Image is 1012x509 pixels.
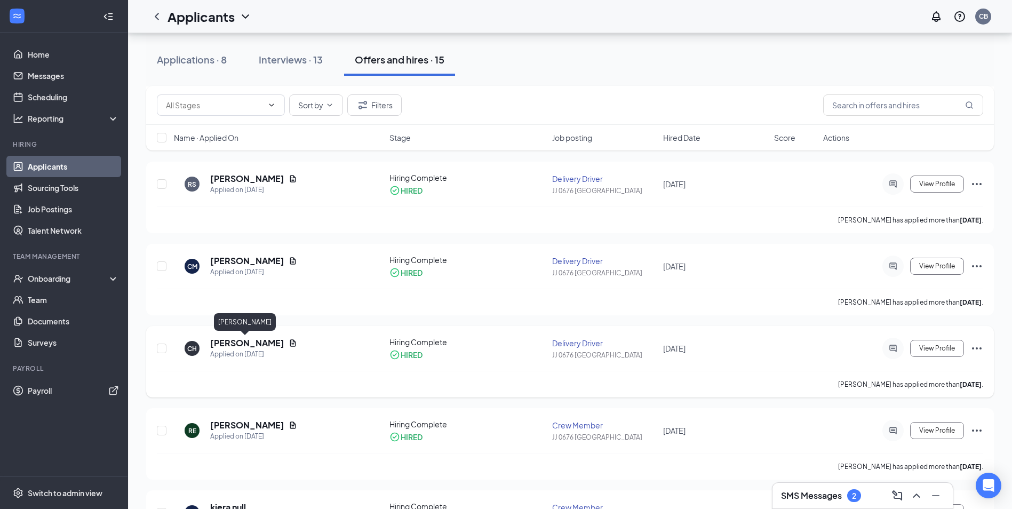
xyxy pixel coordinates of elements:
[910,340,964,357] button: View Profile
[919,263,955,270] span: View Profile
[210,255,284,267] h5: [PERSON_NAME]
[930,10,943,23] svg: Notifications
[174,132,238,143] span: Name · Applied On
[210,173,284,185] h5: [PERSON_NAME]
[28,311,119,332] a: Documents
[214,313,276,331] div: [PERSON_NAME]
[910,489,923,502] svg: ChevronUp
[389,132,411,143] span: Stage
[13,273,23,284] svg: UserCheck
[157,53,227,66] div: Applications · 8
[259,53,323,66] div: Interviews · 13
[908,487,925,504] button: ChevronUp
[910,422,964,439] button: View Profile
[187,262,197,271] div: CM
[267,101,276,109] svg: ChevronDown
[960,298,982,306] b: [DATE]
[355,53,444,66] div: Offers and hires · 15
[889,487,906,504] button: ComposeMessage
[887,180,899,188] svg: ActiveChat
[887,344,899,353] svg: ActiveChat
[289,257,297,265] svg: Document
[910,176,964,193] button: View Profile
[28,488,102,498] div: Switch to admin view
[960,380,982,388] b: [DATE]
[929,489,942,502] svg: Minimize
[663,261,686,271] span: [DATE]
[919,180,955,188] span: View Profile
[150,10,163,23] svg: ChevronLeft
[210,419,284,431] h5: [PERSON_NAME]
[347,94,402,116] button: Filter Filters
[838,462,983,471] p: [PERSON_NAME] has applied more than .
[960,463,982,471] b: [DATE]
[210,185,297,195] div: Applied on [DATE]
[401,267,423,278] div: HIRED
[188,426,196,435] div: RE
[28,380,119,401] a: PayrollExternalLink
[965,101,974,109] svg: MagnifyingGlass
[970,178,983,190] svg: Ellipses
[910,258,964,275] button: View Profile
[13,488,23,498] svg: Settings
[887,426,899,435] svg: ActiveChat
[970,342,983,355] svg: Ellipses
[168,7,235,26] h1: Applicants
[663,179,686,189] span: [DATE]
[13,140,117,149] div: Hiring
[28,289,119,311] a: Team
[356,99,369,112] svg: Filter
[552,256,657,266] div: Delivery Driver
[298,101,323,109] span: Sort by
[28,273,110,284] div: Onboarding
[663,132,700,143] span: Hired Date
[552,186,657,195] div: JJ 0676 [GEOGRAPHIC_DATA]
[552,351,657,360] div: JJ 0676 [GEOGRAPHIC_DATA]
[210,337,284,349] h5: [PERSON_NAME]
[401,349,423,360] div: HIRED
[953,10,966,23] svg: QuestionInfo
[389,172,546,183] div: Hiring Complete
[389,185,400,196] svg: CheckmarkCircle
[552,420,657,431] div: Crew Member
[552,173,657,184] div: Delivery Driver
[188,180,196,189] div: RS
[325,101,334,109] svg: ChevronDown
[289,174,297,183] svg: Document
[960,216,982,224] b: [DATE]
[970,424,983,437] svg: Ellipses
[389,267,400,278] svg: CheckmarkCircle
[919,427,955,434] span: View Profile
[781,490,842,502] h3: SMS Messages
[210,349,297,360] div: Applied on [DATE]
[239,10,252,23] svg: ChevronDown
[663,344,686,353] span: [DATE]
[970,260,983,273] svg: Ellipses
[887,262,899,271] svg: ActiveChat
[552,132,592,143] span: Job posting
[401,432,423,442] div: HIRED
[13,364,117,373] div: Payroll
[401,185,423,196] div: HIRED
[838,216,983,225] p: [PERSON_NAME] has applied more than .
[28,198,119,220] a: Job Postings
[210,267,297,277] div: Applied on [DATE]
[774,132,795,143] span: Score
[166,99,263,111] input: All Stages
[838,298,983,307] p: [PERSON_NAME] has applied more than .
[823,132,849,143] span: Actions
[979,12,988,21] div: CB
[823,94,983,116] input: Search in offers and hires
[552,338,657,348] div: Delivery Driver
[103,11,114,22] svg: Collapse
[28,177,119,198] a: Sourcing Tools
[289,94,343,116] button: Sort byChevronDown
[13,113,23,124] svg: Analysis
[919,345,955,352] span: View Profile
[389,254,546,265] div: Hiring Complete
[976,473,1001,498] div: Open Intercom Messenger
[891,489,904,502] svg: ComposeMessage
[552,433,657,442] div: JJ 0676 [GEOGRAPHIC_DATA]
[28,220,119,241] a: Talent Network
[838,380,983,389] p: [PERSON_NAME] has applied more than .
